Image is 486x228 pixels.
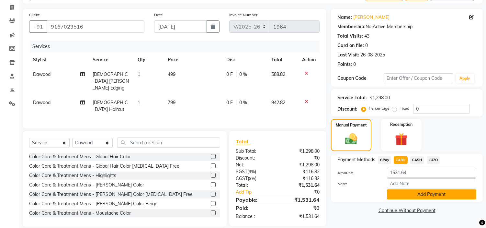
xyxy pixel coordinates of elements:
[235,71,237,78] span: |
[333,181,382,187] label: Note:
[226,99,233,106] span: 0 F
[337,61,352,68] div: Points:
[231,204,278,212] div: Paid:
[278,213,325,220] div: ₹1,531.64
[168,100,175,105] span: 799
[93,100,128,112] span: [DEMOGRAPHIC_DATA] Haircut
[236,138,251,145] span: Total
[33,71,51,77] span: Dawood
[29,53,89,67] th: Stylist
[278,162,325,168] div: ₹1,298.00
[271,71,285,77] span: 588.82
[29,182,144,188] div: Color Care & Treatment Mens - [PERSON_NAME] Color
[336,122,367,128] label: Manual Payment
[231,182,278,189] div: Total:
[154,12,163,18] label: Date
[231,175,278,182] div: ( )
[337,75,384,82] div: Coupon Code
[226,71,233,78] span: 0 F
[278,155,325,162] div: ₹0
[239,71,247,78] span: 0 %
[134,53,164,67] th: Qty
[29,163,179,170] div: Color Care & Treatment Mens - Global Hair Color [MEDICAL_DATA] Free
[456,74,474,83] button: Apply
[278,182,325,189] div: ₹1,531.64
[337,14,352,21] div: Name:
[93,71,129,91] span: [DEMOGRAPHIC_DATA] [PERSON_NAME] Edging
[47,20,144,33] input: Search by Name/Mobile/Email/Code
[164,53,222,67] th: Price
[278,168,325,175] div: ₹116.82
[360,52,385,58] div: 26-08-2025
[337,52,359,58] div: Last Visit:
[29,12,40,18] label: Client
[29,153,131,160] div: Color Care & Treatment Mens - Global Hair Color
[387,178,476,188] input: Add Note
[278,148,325,155] div: ₹1,298.00
[231,162,278,168] div: Net:
[337,23,476,30] div: No Active Membership
[369,105,390,111] label: Percentage
[337,23,366,30] div: Membership:
[278,196,325,204] div: ₹1,531.64
[378,156,391,164] span: GPay
[29,210,131,217] div: Color Care & Treatment Mens - Moustache Color
[278,204,325,212] div: ₹0
[333,170,382,176] label: Amount:
[400,105,409,111] label: Fixed
[387,168,476,178] input: Amount
[29,20,47,33] button: +91
[369,94,390,101] div: ₹1,298.00
[138,100,140,105] span: 1
[236,169,247,174] span: SGST
[30,41,324,53] div: Services
[384,73,453,83] input: Enter Offer / Coupon Code
[231,196,278,204] div: Payable:
[427,156,440,164] span: LUZO
[391,131,412,147] img: _gift.svg
[337,106,357,113] div: Discount:
[231,189,286,196] a: Add Tip
[353,61,356,68] div: 0
[390,122,413,127] label: Redemption
[33,100,51,105] span: Dawood
[89,53,134,67] th: Service
[410,156,424,164] span: CASH
[29,172,116,179] div: Color Care & Treatment Mens - Highlights
[239,99,247,106] span: 0 %
[267,53,299,67] th: Total
[337,156,375,163] span: Payment Methods
[278,175,325,182] div: ₹116.82
[29,191,193,198] div: Color Care & Treatment Mens - [PERSON_NAME] Color [MEDICAL_DATA] Free
[387,189,476,199] button: Add Payment
[341,132,361,146] img: _cash.svg
[337,94,367,101] div: Service Total:
[332,207,481,214] a: Continue Without Payment
[298,53,320,67] th: Action
[249,176,255,181] span: 9%
[286,189,325,196] div: ₹0
[222,53,267,67] th: Disc
[168,71,175,77] span: 499
[271,100,285,105] span: 942.82
[231,148,278,155] div: Sub Total:
[231,213,278,220] div: Balance :
[138,71,140,77] span: 1
[236,175,248,181] span: CGST
[229,12,257,18] label: Invoice Number
[231,155,278,162] div: Discount:
[235,99,237,106] span: |
[118,138,220,148] input: Search or Scan
[365,42,368,49] div: 0
[337,42,364,49] div: Card on file:
[249,169,255,174] span: 9%
[29,200,157,207] div: Color Care & Treatment Mens - [PERSON_NAME] Color Beign
[231,168,278,175] div: ( )
[394,156,408,164] span: CARD
[364,33,369,40] div: 43
[337,33,363,40] div: Total Visits:
[353,14,390,21] a: [PERSON_NAME]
